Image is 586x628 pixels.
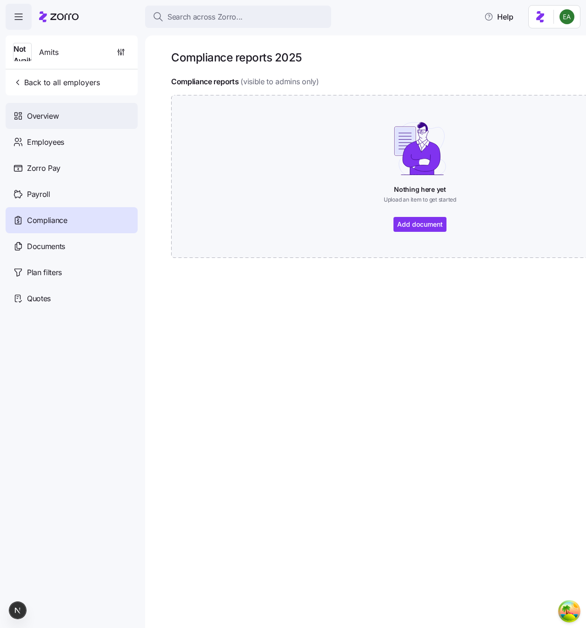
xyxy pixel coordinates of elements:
span: Overview [27,110,59,122]
img: 825f81ac18705407de6586dd0afd9873 [559,9,574,24]
h4: Compliance reports [171,76,239,87]
a: Overview [6,103,138,129]
span: Help [484,11,513,22]
span: Back to all employers [13,77,100,88]
span: Plan filters [27,267,62,278]
span: Amits [39,47,59,58]
span: Compliance [27,215,67,226]
a: Plan filters [6,259,138,285]
h1: Compliance reports 2025 [171,50,302,65]
button: Help [477,7,521,26]
span: Payroll [27,189,50,200]
a: Documents [6,233,138,259]
span: Employees [27,136,64,148]
span: Quotes [27,293,51,304]
span: Documents [27,241,65,252]
a: Zorro Pay [6,155,138,181]
span: Search across Zorro... [167,11,243,23]
a: Compliance [6,207,138,233]
span: Zorro Pay [27,162,60,174]
span: (visible to admins only) [240,76,319,88]
a: Payroll [6,181,138,207]
button: Search across Zorro... [145,6,331,28]
span: Not Available [13,43,44,67]
a: Quotes [6,285,138,311]
button: Back to all employers [9,73,104,92]
a: Employees [6,129,138,155]
button: Open Tanstack query devtools [560,602,579,621]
